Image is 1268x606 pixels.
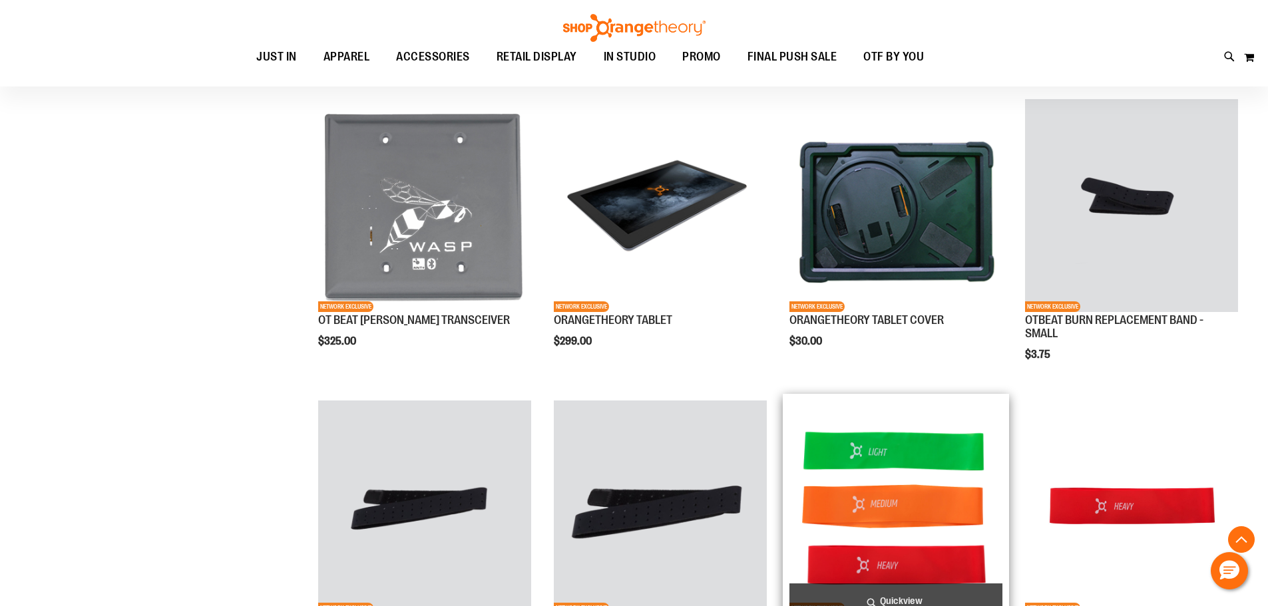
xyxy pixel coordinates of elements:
[547,92,773,381] div: product
[789,313,944,327] a: ORANGETHEORY TABLET COVER
[396,42,470,72] span: ACCESSORIES
[554,335,594,347] span: $299.00
[323,42,370,72] span: APPAREL
[1025,301,1080,312] span: NETWORK EXCLUSIVE
[310,42,383,73] a: APPAREL
[783,92,1009,381] div: product
[318,301,373,312] span: NETWORK EXCLUSIVE
[669,42,734,73] a: PROMO
[590,42,670,72] a: IN STUDIO
[850,42,937,73] a: OTF BY YOU
[383,42,483,73] a: ACCESSORIES
[604,42,656,72] span: IN STUDIO
[747,42,837,72] span: FINAL PUSH SALE
[554,301,609,312] span: NETWORK EXCLUSIVE
[1025,349,1052,361] span: $3.75
[561,14,708,42] img: Shop Orangetheory
[554,99,767,314] a: Product image for ORANGETHEORY TABLETNETWORK EXCLUSIVE
[789,301,845,312] span: NETWORK EXCLUSIVE
[256,42,297,72] span: JUST IN
[789,99,1002,314] a: Product image for ORANGETHEORY TABLET COVERNETWORK EXCLUSIVE
[789,99,1002,312] img: Product image for ORANGETHEORY TABLET COVER
[863,42,924,72] span: OTF BY YOU
[318,335,358,347] span: $325.00
[318,313,510,327] a: OT BEAT [PERSON_NAME] TRANSCEIVER
[318,99,531,314] a: Product image for OT BEAT POE TRANSCEIVERNETWORK EXCLUSIVE
[243,42,310,73] a: JUST IN
[483,42,590,73] a: RETAIL DISPLAY
[1228,526,1255,553] button: Back To Top
[1025,313,1203,340] a: OTBEAT BURN REPLACEMENT BAND - SMALL
[1025,99,1238,314] a: Product image for OTBEAT BURN REPLACEMENT BAND - SMALLNETWORK EXCLUSIVE
[554,99,767,312] img: Product image for ORANGETHEORY TABLET
[497,42,577,72] span: RETAIL DISPLAY
[318,99,531,312] img: Product image for OT BEAT POE TRANSCEIVER
[789,335,824,347] span: $30.00
[682,42,721,72] span: PROMO
[1211,552,1248,589] button: Hello, have a question? Let’s chat.
[734,42,851,73] a: FINAL PUSH SALE
[554,313,672,327] a: ORANGETHEORY TABLET
[1025,99,1238,312] img: Product image for OTBEAT BURN REPLACEMENT BAND - SMALL
[312,92,538,381] div: product
[1018,92,1245,394] div: product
